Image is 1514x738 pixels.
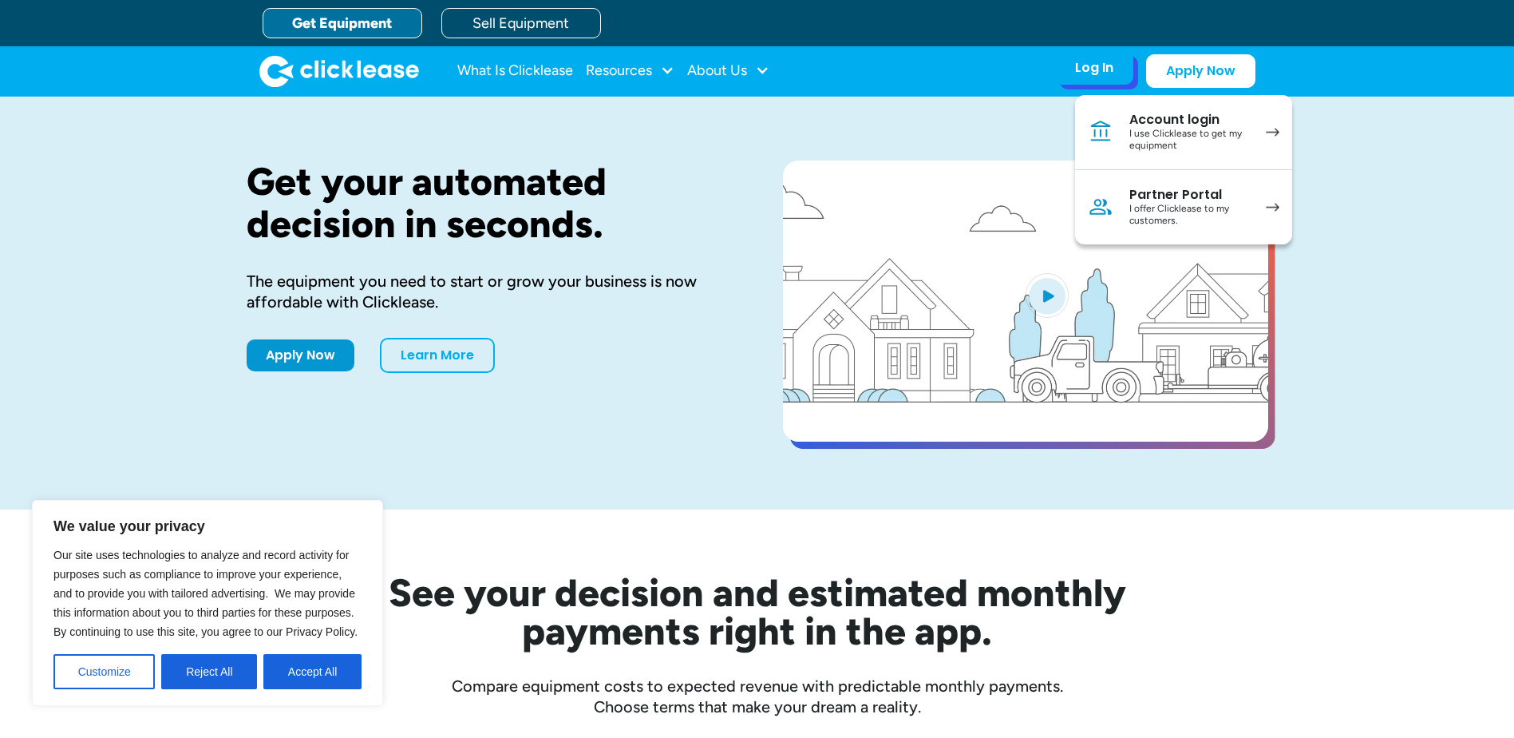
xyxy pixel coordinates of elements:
p: We value your privacy [53,517,362,536]
a: Learn More [380,338,495,373]
a: Account loginI use Clicklease to get my equipment [1075,95,1292,170]
div: The equipment you need to start or grow your business is now affordable with Clicklease. [247,271,732,312]
h1: Get your automated decision in seconds. [247,161,732,245]
a: Apply Now [1146,54,1255,88]
img: arrow [1266,203,1279,212]
a: open lightbox [783,161,1268,442]
div: Log In [1075,60,1113,76]
div: We value your privacy [32,500,383,706]
span: Our site uses technologies to analyze and record activity for purposes such as compliance to impr... [53,549,358,638]
a: Apply Now [247,339,354,371]
img: Bank icon [1088,119,1113,145]
a: Partner PortalI offer Clicklease to my customers. [1075,170,1292,244]
img: Blue play button logo on a light blue circular background [1026,273,1069,318]
img: Person icon [1088,194,1113,220]
div: Resources [586,55,674,87]
a: Get Equipment [263,8,422,38]
button: Customize [53,654,155,689]
div: About Us [687,55,769,87]
nav: Log In [1075,95,1292,244]
button: Accept All [263,654,362,689]
div: I offer Clicklease to my customers. [1129,203,1250,228]
div: Partner Portal [1129,187,1250,203]
a: home [259,55,419,87]
img: arrow [1266,128,1279,137]
div: I use Clicklease to get my equipment [1129,128,1250,153]
a: What Is Clicklease [457,55,573,87]
h2: See your decision and estimated monthly payments right in the app. [310,573,1204,650]
div: Account login [1129,112,1250,128]
a: Sell Equipment [441,8,601,38]
img: Clicklease logo [259,55,419,87]
button: Reject All [161,654,257,689]
div: Compare equipment costs to expected revenue with predictable monthly payments. Choose terms that ... [247,676,1268,717]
